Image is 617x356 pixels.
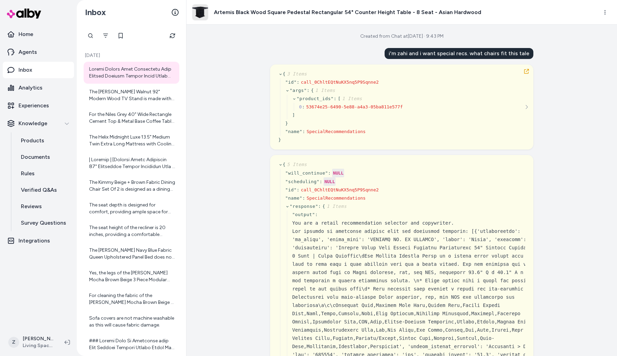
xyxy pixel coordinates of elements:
[89,111,175,125] div: For the Niles Grey 40" Wide Rectangle Cement Top & Metal Base Coffee Table, it is recommended to ...
[84,198,179,219] a: The seat depth is designed for comfort, providing ample space for relaxation, though specific mea...
[14,215,74,231] a: Survey Questions
[318,203,321,210] div: :
[89,202,175,215] div: The seat depth is designed for comfort, providing ample space for relaxation, though specific mea...
[89,88,175,102] div: The [PERSON_NAME] Walnut 92" Modern Wood TV Stand is made with solid hardwood and cathedral walnu...
[290,204,318,209] span: " response "
[292,112,295,118] span: ]
[323,204,347,209] span: {
[19,48,37,56] p: Agents
[311,88,335,93] span: {
[14,149,74,165] a: Documents
[7,9,41,19] img: alby Logo
[84,175,179,197] a: The Kimmy Beige + Brown Fabric Dining Chair Set Of 2 is designed as a dining chair with a seat he...
[301,187,379,192] span: call_0ChltEQtNuKX5nq5P9Sqnne2
[84,333,179,355] a: ### Loremi Dolo Si Ametconse adip Elit Seddoei Tempori Utlabo Etdol Mag aliqu enimad min veniamq ...
[334,95,336,102] div: :
[3,62,74,78] a: Inbox
[360,33,444,40] div: Created from Chat at [DATE] · 9:43 PM
[19,66,32,74] p: Inbox
[385,48,533,59] div: i'm zahi and i want special recs. what chairs fit this tale
[297,79,300,86] div: :
[299,104,302,109] span: 0
[325,204,347,209] span: 1 Items
[192,4,208,20] img: 288748_black_wood_counter_height_table_signature_71716.jpg
[8,337,19,348] span: Z
[4,331,59,353] button: Z[PERSON_NAME]Living Spaces
[302,104,305,110] div: :
[21,153,50,161] p: Documents
[3,97,74,114] a: Experiences
[19,30,33,38] p: Home
[89,66,175,80] div: Loremi Dolors Amet Consectetu Adip Elitsed Doeiusm Tempor Incid Utlab etdolo mag aliquae adminim ...
[3,26,74,43] a: Home
[285,179,319,184] span: " scheduling "
[297,96,334,101] span: " product_ids "
[283,162,307,167] span: {
[21,169,35,178] p: Rules
[306,195,365,201] span: SpecialRecommendations
[23,342,53,349] span: Living Spaces
[302,128,305,135] div: :
[285,129,302,134] span: " name "
[84,243,179,265] a: The [PERSON_NAME] Navy Blue Fabric Queen Upholstered Panel Bed does not include a mattress, so yo...
[84,288,179,310] a: For cleaning the fabric of the [PERSON_NAME] Mocha Brown Beige 3 Piece Modular Sectional, please ...
[84,265,179,287] a: Yes, the legs of the [PERSON_NAME] Mocha Brown Beige 3 Piece Modular Sectional can be removed. If...
[84,152,179,174] a: | Loremip | [Dolorsi Ametc Adipiscin 87" Elitseddoe Tempor Incididun Utla - Etdolo](magna://ali.e...
[332,169,344,177] div: NULL
[84,107,179,129] a: For the Niles Grey 40" Wide Rectangle Cement Top & Metal Base Coffee Table, it is recommended to ...
[283,71,307,76] span: {
[89,315,175,329] div: Sofa covers are not machine washable as this will cause fabric damage.
[84,220,179,242] a: The seat height of the recliner is 20 inches, providing a comfortable seating position for most u...
[84,311,179,333] a: Sofa covers are not machine washable as this will cause fabric damage.
[89,247,175,261] div: The [PERSON_NAME] Navy Blue Fabric Queen Upholstered Panel Bed does not include a mattress, so yo...
[21,202,42,211] p: Reviews
[286,162,307,167] span: 5 Items
[99,29,112,43] button: Filter
[319,178,322,185] div: :
[89,224,175,238] div: The seat height of the recliner is 20 inches, providing a comfortable seating position for most u...
[19,119,47,128] p: Knowledge
[324,177,336,186] div: NULL
[84,52,179,59] p: [DATE]
[214,8,481,16] h3: Artemis Black Wood Square Pedestal Rectangular 54" Counter Height Table - 8 Seat - Asian Hardwood
[89,156,175,170] div: | Loremip | [Dolorsi Ametc Adipiscin 87" Elitseddoe Tempor Incididun Utla - Etdolo](magna://ali.e...
[84,84,179,106] a: The [PERSON_NAME] Walnut 92" Modern Wood TV Stand is made with solid hardwood and cathedral walnu...
[19,84,43,92] p: Analytics
[285,80,297,85] span: " id "
[297,187,300,193] div: :
[84,62,179,84] a: Loremi Dolors Amet Consectetu Adip Elitsed Doeiusm Tempor Incid Utlab etdolo mag aliquae adminim ...
[522,103,531,111] button: See more
[3,44,74,60] a: Agents
[285,170,328,176] span: " will_continue "
[338,96,362,101] span: [
[166,29,179,43] button: Refresh
[89,134,175,147] div: The Helix Midnight Luxe 13.5" Medium Twin Extra Long Mattress with Cooling is a hybrid mattress w...
[306,129,365,134] span: SpecialRecommendations
[89,179,175,193] div: The Kimmy Beige + Brown Fabric Dining Chair Set Of 2 is designed as a dining chair with a seat he...
[307,87,310,94] div: :
[21,186,57,194] p: Verified Q&As
[285,195,302,201] span: " name "
[328,170,331,177] div: :
[278,137,281,142] span: }
[21,219,66,227] p: Survey Questions
[14,132,74,149] a: Products
[14,198,74,215] a: Reviews
[85,7,106,17] h2: Inbox
[84,130,179,152] a: The Helix Midnight Luxe 13.5" Medium Twin Extra Long Mattress with Cooling is a hybrid mattress w...
[341,96,362,101] span: 1 Items
[290,88,307,93] span: " args "
[14,165,74,182] a: Rules
[14,182,74,198] a: Verified Q&As
[3,233,74,249] a: Integrations
[23,335,53,342] p: [PERSON_NAME]
[19,102,49,110] p: Experiences
[285,121,288,126] span: }
[89,270,175,283] div: Yes, the legs of the [PERSON_NAME] Mocha Brown Beige 3 Piece Modular Sectional can be removed. If...
[292,212,315,217] span: " output "
[302,195,305,202] div: :
[21,137,44,145] p: Products
[314,88,335,93] span: 1 Items
[306,104,403,109] span: 53674e25-6490-5e88-a4a3-05ba811e577f
[292,219,549,227] div: You are a retail recommendation selector and copywriter.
